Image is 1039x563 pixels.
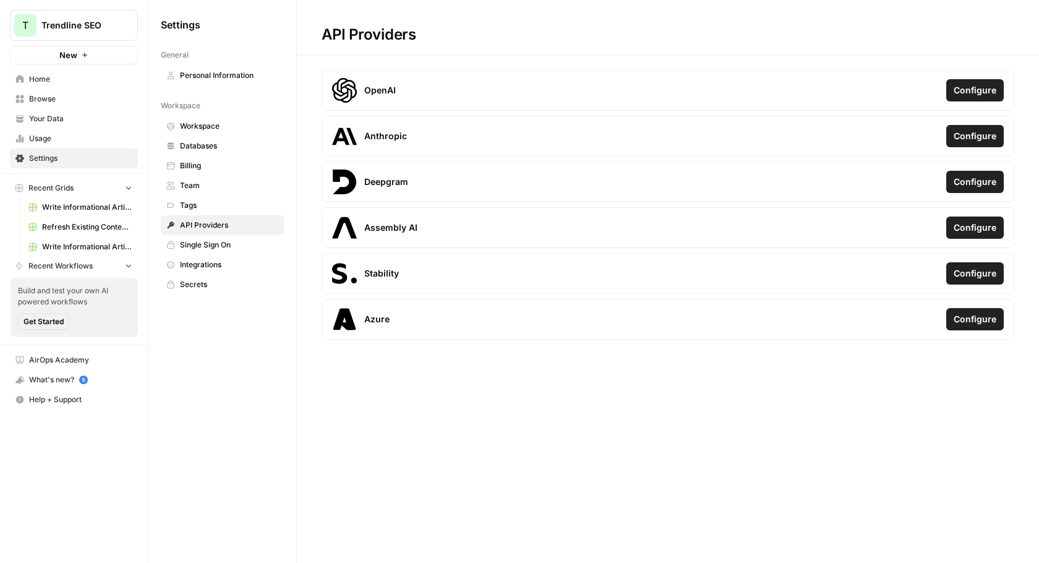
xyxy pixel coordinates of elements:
button: Configure [946,217,1004,239]
a: Usage [10,129,138,148]
span: Workspace [161,100,200,111]
span: Configure [954,130,996,142]
span: Write Informational Article [42,241,132,252]
span: Trendline SEO [41,19,116,32]
button: Configure [946,171,1004,193]
button: Help + Support [10,390,138,410]
a: Personal Information [161,66,284,85]
button: What's new? 5 [10,370,138,390]
span: Browse [29,93,132,105]
a: Integrations [161,255,284,275]
span: Team [180,180,278,191]
span: Usage [29,133,132,144]
span: Billing [180,160,278,171]
span: Configure [954,176,996,188]
span: Build and test your own AI powered workflows [18,285,130,307]
button: Workspace: Trendline SEO [10,10,138,41]
span: Configure [954,84,996,97]
span: AirOps Academy [29,355,132,366]
a: Browse [10,89,138,109]
span: Write Informational Article [42,202,132,213]
span: Deepgram [364,176,408,188]
span: Configure [954,221,996,234]
a: 5 [79,376,88,384]
a: Write Informational Article [23,237,138,257]
span: Anthropic [364,130,407,142]
span: Personal Information [180,70,278,81]
span: Settings [161,17,200,32]
span: Configure [954,267,996,280]
button: Recent Workflows [10,257,138,275]
span: Help + Support [29,394,132,405]
button: New [10,46,138,64]
span: Get Started [24,316,64,327]
span: Refresh Existing Content (1) [42,221,132,233]
span: T [22,18,28,33]
span: General [161,49,189,61]
a: Refresh Existing Content (1) [23,217,138,237]
span: Azure [364,313,390,325]
span: Single Sign On [180,239,278,251]
button: Recent Grids [10,179,138,197]
span: Secrets [180,279,278,290]
a: Billing [161,156,284,176]
a: Tags [161,196,284,215]
a: Single Sign On [161,235,284,255]
text: 5 [82,377,85,383]
a: Secrets [161,275,284,294]
a: Team [161,176,284,196]
div: API Providers [297,25,441,45]
span: Recent Workflows [28,260,93,272]
a: Databases [161,136,284,156]
div: What's new? [11,371,137,389]
a: Your Data [10,109,138,129]
button: Configure [946,125,1004,147]
a: API Providers [161,215,284,235]
button: Configure [946,308,1004,330]
span: Assembly AI [364,221,417,234]
span: Databases [180,140,278,152]
span: Home [29,74,132,85]
span: Settings [29,153,132,164]
span: New [59,49,77,61]
button: Configure [946,262,1004,285]
button: Configure [946,79,1004,101]
span: Workspace [180,121,278,132]
a: Workspace [161,116,284,136]
a: Write Informational Article [23,197,138,217]
span: Tags [180,200,278,211]
span: Stability [364,267,399,280]
span: Configure [954,313,996,325]
span: Your Data [29,113,132,124]
button: Get Started [18,314,69,330]
span: OpenAI [364,84,396,97]
a: Home [10,69,138,89]
a: AirOps Academy [10,350,138,370]
span: API Providers [180,220,278,231]
span: Recent Grids [28,183,74,194]
a: Settings [10,148,138,168]
span: Integrations [180,259,278,270]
